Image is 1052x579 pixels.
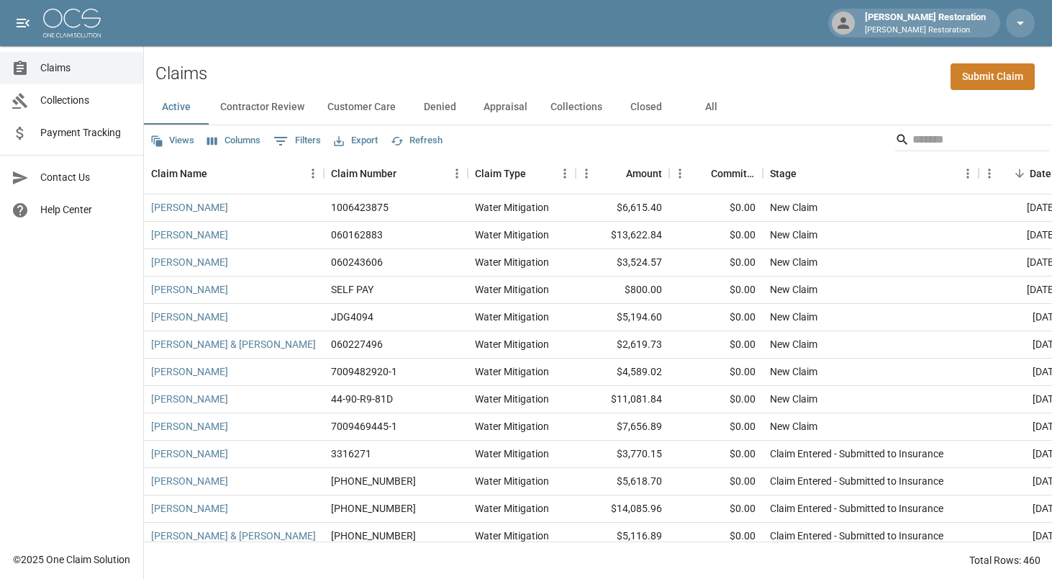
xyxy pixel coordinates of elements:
[151,310,228,324] a: [PERSON_NAME]
[151,200,228,215] a: [PERSON_NAME]
[151,419,228,434] a: [PERSON_NAME]
[475,501,549,516] div: Water Mitigation
[331,337,383,351] div: 060227496
[770,282,817,297] div: New Claim
[895,128,1049,154] div: Search
[669,468,763,495] div: $0.00
[331,255,383,269] div: 060243606
[951,63,1035,90] a: Submit Claim
[331,282,373,297] div: SELF PAY
[472,90,539,125] button: Appraisal
[475,392,549,406] div: Water Mitigation
[331,392,393,406] div: 44-90-R9-81D
[669,222,763,249] div: $0.00
[539,90,614,125] button: Collections
[331,364,397,379] div: 7009482920-1
[475,446,549,461] div: Water Mitigation
[151,392,228,406] a: [PERSON_NAME]
[407,90,472,125] button: Denied
[151,364,228,379] a: [PERSON_NAME]
[669,153,763,194] div: Committed Amount
[324,153,468,194] div: Claim Number
[576,163,597,184] button: Menu
[770,446,943,461] div: Claim Entered - Submitted to Insurance
[669,413,763,441] div: $0.00
[9,9,37,37] button: open drawer
[669,359,763,386] div: $0.00
[144,90,1052,125] div: dynamic tabs
[331,474,416,488] div: 01-009-312364
[331,419,397,434] div: 7009469445-1
[669,304,763,331] div: $0.00
[151,255,228,269] a: [PERSON_NAME]
[669,331,763,359] div: $0.00
[669,386,763,413] div: $0.00
[626,153,662,194] div: Amount
[669,163,691,184] button: Menu
[576,523,669,550] div: $5,116.89
[526,163,546,184] button: Sort
[151,501,228,516] a: [PERSON_NAME]
[475,364,549,379] div: Water Mitigation
[151,228,228,242] a: [PERSON_NAME]
[576,359,669,386] div: $4,589.02
[331,310,373,324] div: JDG4094
[576,222,669,249] div: $13,622.84
[40,125,132,140] span: Payment Tracking
[316,90,407,125] button: Customer Care
[147,130,198,152] button: Views
[770,337,817,351] div: New Claim
[969,553,1040,567] div: Total Rows: 460
[40,202,132,217] span: Help Center
[797,163,817,184] button: Sort
[859,10,992,36] div: [PERSON_NAME] Restoration
[606,163,626,184] button: Sort
[576,194,669,222] div: $6,615.40
[475,255,549,269] div: Water Mitigation
[979,163,1000,184] button: Menu
[679,90,743,125] button: All
[151,337,316,351] a: [PERSON_NAME] & [PERSON_NAME]
[576,331,669,359] div: $2,619.73
[770,364,817,379] div: New Claim
[576,468,669,495] div: $5,618.70
[475,228,549,242] div: Water Mitigation
[957,163,979,184] button: Menu
[331,501,416,516] div: 1006-42-9588
[770,529,943,543] div: Claim Entered - Submitted to Insurance
[576,277,669,304] div: $800.00
[475,529,549,543] div: Water Mitigation
[207,163,227,184] button: Sort
[770,474,943,488] div: Claim Entered - Submitted to Insurance
[387,130,446,152] button: Refresh
[40,60,132,76] span: Claims
[576,413,669,441] div: $7,656.89
[669,277,763,304] div: $0.00
[669,249,763,277] div: $0.00
[1010,163,1030,184] button: Sort
[151,282,228,297] a: [PERSON_NAME]
[330,130,381,152] button: Export
[554,163,576,184] button: Menu
[763,153,979,194] div: Stage
[155,63,207,84] h2: Claims
[770,228,817,242] div: New Claim
[691,163,711,184] button: Sort
[669,194,763,222] div: $0.00
[669,441,763,468] div: $0.00
[43,9,101,37] img: ocs-logo-white-transparent.png
[331,153,396,194] div: Claim Number
[770,501,943,516] div: Claim Entered - Submitted to Insurance
[151,474,228,488] a: [PERSON_NAME]
[204,130,264,152] button: Select columns
[331,200,389,215] div: 1006423875
[475,153,526,194] div: Claim Type
[475,282,549,297] div: Water Mitigation
[40,93,132,108] span: Collections
[144,90,209,125] button: Active
[576,441,669,468] div: $3,770.15
[331,228,383,242] div: 060162883
[151,529,316,543] a: [PERSON_NAME] & [PERSON_NAME]
[865,24,986,37] p: [PERSON_NAME] Restoration
[770,153,797,194] div: Stage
